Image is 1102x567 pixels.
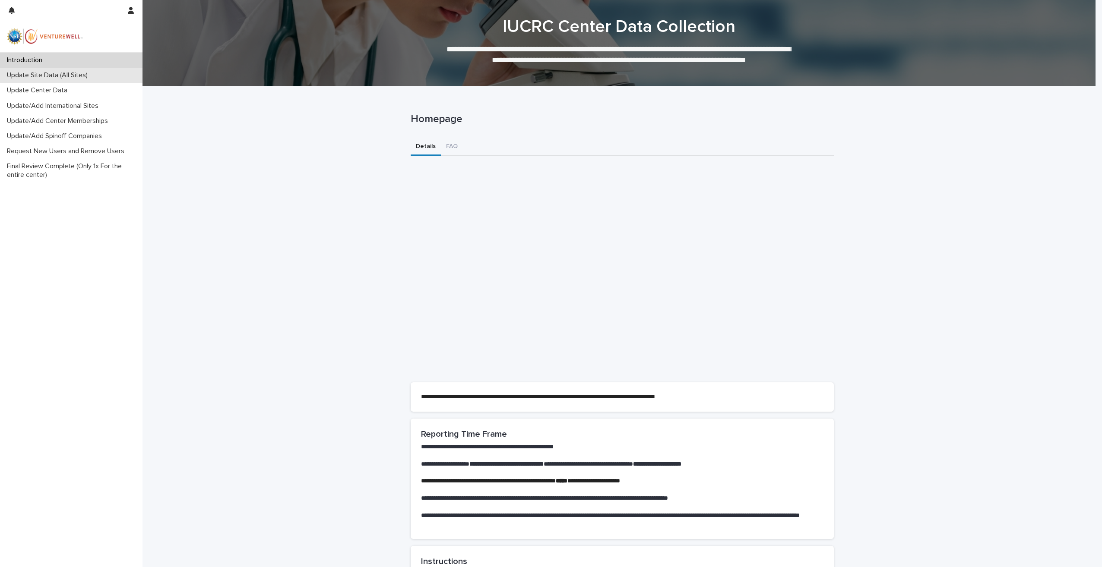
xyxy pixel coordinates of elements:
[3,147,131,155] p: Request New Users and Remove Users
[441,138,463,156] button: FAQ
[3,162,142,179] p: Final Review Complete (Only 1x For the entire center)
[7,28,83,45] img: mWhVGmOKROS2pZaMU8FQ
[3,71,95,79] p: Update Site Data (All Sites)
[3,117,115,125] p: Update/Add Center Memberships
[3,86,74,94] p: Update Center Data
[421,556,823,567] h2: Instructions
[421,429,823,439] h2: Reporting Time Frame
[3,132,109,140] p: Update/Add Spinoff Companies
[411,138,441,156] button: Details
[407,16,830,37] h1: IUCRC Center Data Collection
[3,56,49,64] p: Introduction
[3,102,105,110] p: Update/Add International Sites
[411,113,830,126] p: Homepage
